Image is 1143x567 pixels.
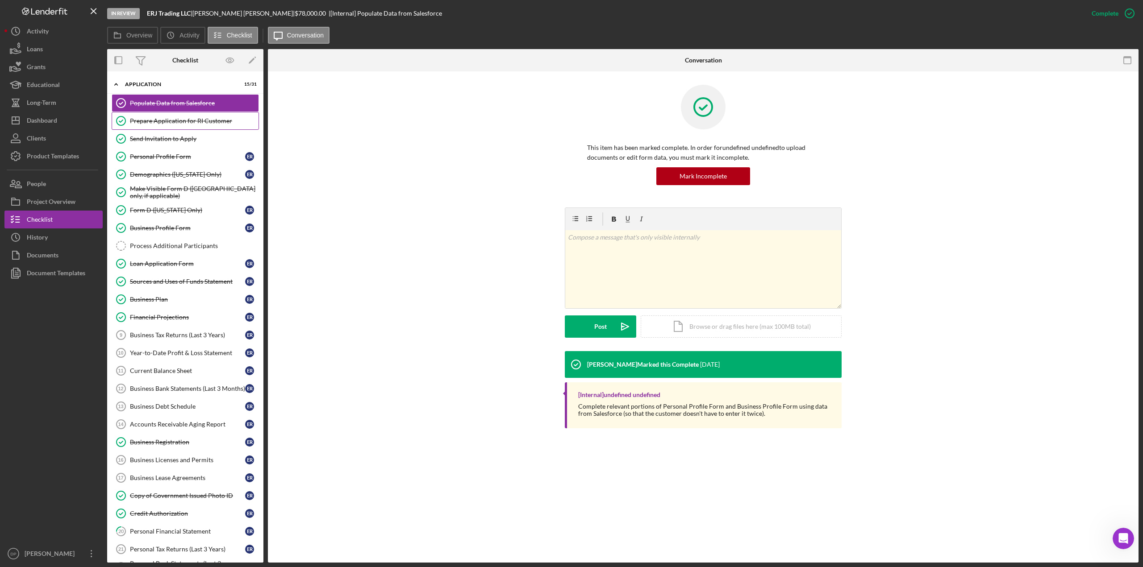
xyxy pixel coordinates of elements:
div: E R [245,402,254,411]
div: David says… [7,87,171,293]
a: Sources and Uses of Funds StatementER [112,273,259,290]
button: Upload attachment [42,292,50,299]
div: Activity [27,22,49,42]
a: Loan Application FormER [112,255,259,273]
div: [PERSON_NAME] [22,545,80,565]
a: Financial ProjectionsER [112,308,259,326]
div: [PERSON_NAME] [PERSON_NAME] | [192,10,295,17]
div: E R [245,420,254,429]
div: Our offices are closed for the Fourth of July Holiday until [DATE]. [27,54,162,70]
div: Checklist [172,57,198,64]
button: Loans [4,40,103,58]
div: Mark Incomplete [680,167,727,185]
div: E R [245,438,254,447]
tspan: 16 [118,457,123,463]
a: Credit AuthorizationER [112,505,259,522]
a: 17Business Lease AgreementsER [112,469,259,487]
div: Document Templates [27,264,85,284]
a: Prepare Application for RI Customer [112,112,259,130]
div: E R [245,277,254,286]
div: Conversation [685,57,722,64]
textarea: Message… [8,273,171,289]
div: Post [594,315,607,338]
button: Educational [4,76,103,94]
tspan: 20 [118,528,124,534]
tspan: 17 [118,475,123,480]
div: E R [245,384,254,393]
a: Project Overview [4,193,103,211]
div: Business Lease Agreements [130,474,245,481]
div: E R [245,545,254,554]
div: Complete relevant portions of Personal Profile Form and Business Profile Form using data from Sal... [578,403,833,417]
div: E R [245,491,254,500]
div: If you’re receiving this message, it seems you've logged at least 30 sessions. Well done! [14,106,139,132]
button: DP[PERSON_NAME] [4,545,103,563]
div: As you know, we're constantly looking for ways to improving the platform, and I'd love to hear yo... [14,136,139,197]
div: Business Debt Schedule [130,403,245,410]
div: E R [245,509,254,518]
div: Credit Authorization [130,510,245,517]
iframe: Intercom live chat [1113,528,1134,549]
div: E R [245,313,254,322]
button: Checklist [208,27,258,44]
a: Send Invitation to Apply [112,130,259,148]
div: Financial Projections [130,314,245,321]
tspan: 11 [118,368,123,373]
h1: [PERSON_NAME] [43,4,101,11]
div: Project Overview [27,193,75,213]
div: $78,000.00 [295,10,329,17]
a: Business PlanER [112,290,259,308]
div: Grants [27,58,46,78]
time: 2025-06-17 17:19 [700,361,720,368]
button: Long-Term [4,94,103,112]
a: Checklist [4,211,103,228]
div: Demographics ([US_STATE] Only) [130,171,245,178]
div: 15 / 31 [241,82,257,87]
div: E R [245,527,254,536]
a: 12Business Bank Statements (Last 3 Months)ER [112,380,259,397]
div: People [27,175,46,195]
b: ERJ Trading LLC [147,9,191,17]
button: Home [156,4,173,21]
img: Profile image for David [25,5,40,19]
div: E R [245,152,254,161]
div: Business Licenses and Permits [130,456,245,464]
div: Hi [PERSON_NAME], [14,92,139,101]
div: E R [245,348,254,357]
a: People [4,175,103,193]
label: Checklist [227,32,252,39]
div: Business Bank Statements (Last 3 Months) [130,385,245,392]
p: Active over [DATE] [43,11,97,20]
div: Loan Application Form [130,260,245,267]
div: Copy of Government Issued Photo ID [130,492,245,499]
a: 13Business Debt ScheduleER [112,397,259,415]
a: Populate Data from Salesforce [112,94,259,112]
text: DP [10,551,16,556]
div: Clients [27,129,46,149]
div: Sources and Uses of Funds Statement [130,278,245,285]
div: E R [245,170,254,179]
a: Business RegistrationER [112,433,259,451]
button: Post [565,315,636,338]
a: Documents [4,246,103,264]
div: | [Internal] Populate Data from Salesforce [329,10,442,17]
a: Business Profile FormER [112,219,259,237]
a: History [4,228,103,246]
div: E R [245,331,254,339]
div: E R [245,223,254,232]
button: Product Templates [4,147,103,165]
div: Personal Financial Statement [130,528,245,535]
a: Demographics ([US_STATE] Only)ER [112,166,259,183]
div: Complete [1092,4,1118,22]
a: 10Year-to-Date Profit & Loss StatementER [112,344,259,362]
button: Clients [4,129,103,147]
a: 20Personal Financial StatementER [112,522,259,540]
div: Business Registration [130,439,245,446]
div: Process Additional Participants [130,242,259,249]
div: Business Plan [130,296,245,303]
a: Form D ([US_STATE] Only)ER [112,201,259,219]
div: Year-to-Date Profit & Loss Statement [130,349,245,356]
